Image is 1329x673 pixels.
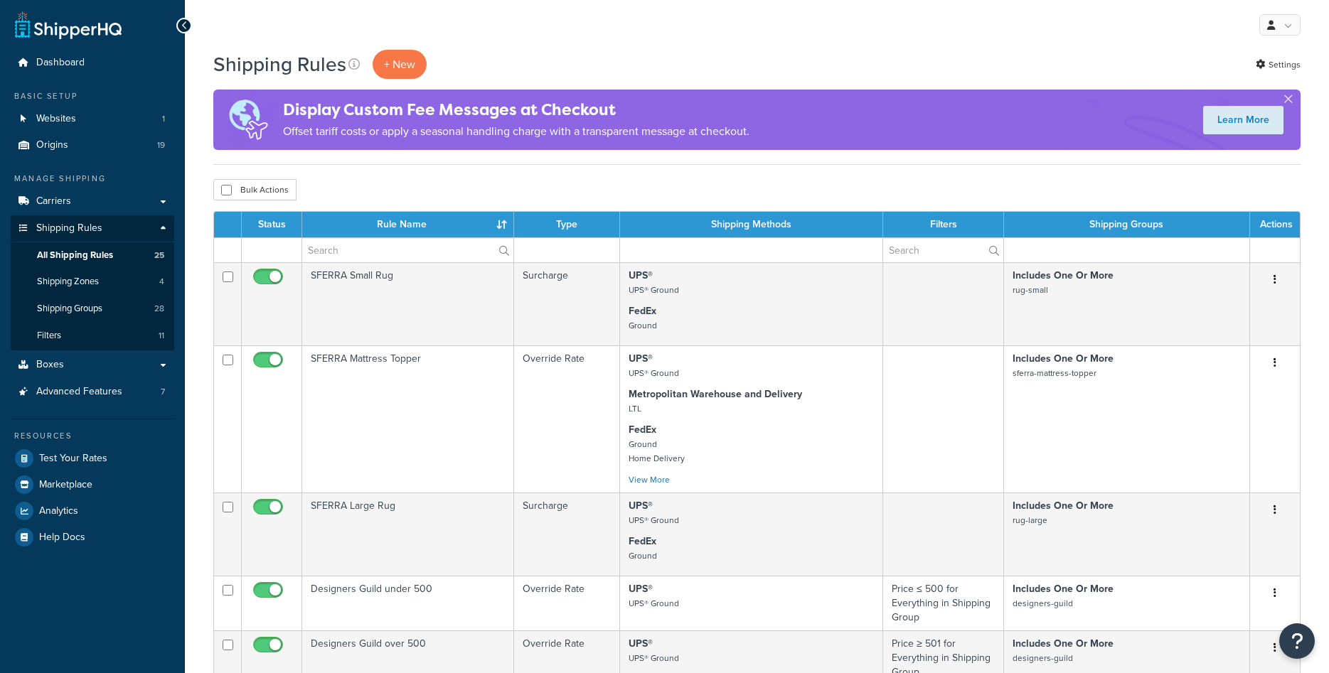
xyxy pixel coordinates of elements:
li: Filters [11,323,174,349]
span: Websites [36,113,76,125]
strong: Includes One Or More [1013,581,1114,596]
a: Learn More [1203,106,1283,134]
span: Shipping Rules [36,222,102,235]
a: Settings [1256,55,1301,75]
strong: UPS® [629,581,653,596]
h1: Shipping Rules [213,50,346,78]
strong: UPS® [629,636,653,651]
li: All Shipping Rules [11,242,174,269]
p: + New [373,50,427,79]
small: Ground [629,319,657,332]
a: Marketplace [11,472,174,497]
button: Open Resource Center [1279,623,1315,659]
span: 25 [154,249,164,262]
small: UPS® Ground [629,652,679,664]
th: Shipping Groups [1004,212,1250,237]
th: Actions [1250,212,1300,237]
strong: FedEx [629,534,656,549]
span: Filters [37,330,61,342]
td: Designers Guild under 500 [302,576,514,630]
th: Shipping Methods [620,212,884,237]
span: All Shipping Rules [37,249,113,262]
small: rug-small [1013,284,1048,296]
span: Boxes [36,359,64,371]
small: UPS® Ground [629,514,679,527]
td: SFERRA Large Rug [302,492,514,576]
span: Shipping Groups [37,303,102,315]
a: Shipping Zones 4 [11,269,174,295]
th: Filters [883,212,1004,237]
button: Bulk Actions [213,179,297,200]
td: Override Rate [514,345,619,492]
div: Manage Shipping [11,173,174,185]
span: 7 [161,386,165,398]
td: Surcharge [514,262,619,345]
a: Analytics [11,498,174,524]
span: Marketplace [39,479,92,491]
a: Shipping Rules [11,215,174,242]
small: LTL [629,402,641,415]
strong: UPS® [629,351,653,366]
a: View More [629,473,670,486]
strong: Includes One Or More [1013,498,1114,513]
span: 1 [162,113,165,125]
td: SFERRA Small Rug [302,262,514,345]
small: Ground Home Delivery [629,438,685,465]
span: Shipping Zones [37,276,99,288]
a: Filters 11 [11,323,174,349]
a: Carriers [11,188,174,215]
a: Help Docs [11,524,174,550]
td: Override Rate [514,576,619,630]
li: Shipping Groups [11,296,174,322]
th: Status [242,212,302,237]
small: sferra-mattress-topper [1013,367,1096,379]
td: Price ≤ 500 for Everything in Shipping Group [883,576,1004,630]
a: Shipping Groups 28 [11,296,174,322]
span: 4 [159,276,164,288]
span: Carriers [36,195,71,208]
th: Rule Name : activate to sort column ascending [302,212,514,237]
small: designers-guild [1013,652,1073,664]
small: UPS® Ground [629,367,679,379]
div: Resources [11,430,174,442]
strong: FedEx [629,303,656,318]
strong: UPS® [629,498,653,513]
a: Advanced Features 7 [11,379,174,405]
span: 11 [159,330,164,342]
input: Search [883,238,1003,262]
span: Dashboard [36,57,85,69]
span: 19 [157,139,165,151]
li: Advanced Features [11,379,174,405]
strong: Metropolitan Warehouse and Delivery [629,387,802,402]
strong: Includes One Or More [1013,351,1114,366]
span: Test Your Rates [39,453,107,465]
a: Test Your Rates [11,446,174,471]
span: Origins [36,139,68,151]
span: 28 [154,303,164,315]
img: duties-banner-06bc72dcb5fe05cb3f9472aba00be2ae8eb53ab6f0d8bb03d382ba314ac3c341.png [213,90,283,150]
input: Search [302,238,513,262]
li: Shipping Rules [11,215,174,350]
a: Boxes [11,352,174,378]
a: Origins 19 [11,132,174,158]
li: Websites [11,106,174,132]
small: UPS® Ground [629,597,679,610]
strong: Includes One Or More [1013,636,1114,651]
a: Websites 1 [11,106,174,132]
td: SFERRA Mattress Topper [302,345,514,492]
h4: Display Custom Fee Messages at Checkout [283,98,749,122]
strong: FedEx [629,422,656,437]
small: UPS® Ground [629,284,679,296]
li: Origins [11,132,174,158]
div: Basic Setup [11,90,174,102]
a: ShipperHQ Home [15,11,122,39]
span: Advanced Features [36,386,122,398]
span: Analytics [39,505,78,517]
a: Dashboard [11,50,174,76]
td: Surcharge [514,492,619,576]
th: Type [514,212,619,237]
